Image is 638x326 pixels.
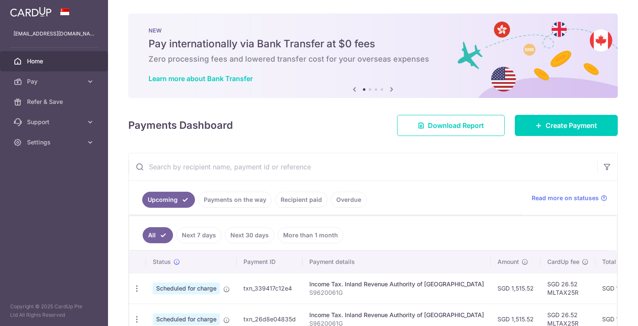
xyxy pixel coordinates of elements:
[128,118,233,133] h4: Payments Dashboard
[515,115,618,136] a: Create Payment
[14,30,95,38] p: [EMAIL_ADDRESS][DOMAIN_NAME]
[176,227,222,243] a: Next 7 days
[10,7,51,17] img: CardUp
[149,27,597,34] p: NEW
[143,227,173,243] a: All
[27,77,83,86] span: Pay
[149,54,597,64] h6: Zero processing fees and lowered transfer cost for your overseas expenses
[237,273,303,304] td: txn_339417c12e4
[397,115,505,136] a: Download Report
[27,138,83,147] span: Settings
[129,153,597,180] input: Search by recipient name, payment id or reference
[27,98,83,106] span: Refer & Save
[532,194,599,202] span: Read more on statuses
[153,283,220,294] span: Scheduled for charge
[198,192,272,208] a: Payments on the way
[491,273,541,304] td: SGD 1,515.52
[303,251,491,273] th: Payment details
[128,14,618,98] img: Bank transfer banner
[278,227,343,243] a: More than 1 month
[309,280,484,288] div: Income Tax. Inland Revenue Authority of [GEOGRAPHIC_DATA]
[153,258,171,266] span: Status
[149,37,597,51] h5: Pay internationally via Bank Transfer at $0 fees
[547,258,579,266] span: CardUp fee
[27,118,83,126] span: Support
[331,192,367,208] a: Overdue
[602,258,630,266] span: Total amt.
[309,311,484,319] div: Income Tax. Inland Revenue Authority of [GEOGRAPHIC_DATA]
[428,120,484,130] span: Download Report
[225,227,274,243] a: Next 30 days
[541,273,595,304] td: SGD 26.52 MLTAX25R
[149,74,253,83] a: Learn more about Bank Transfer
[275,192,327,208] a: Recipient paid
[27,57,83,65] span: Home
[532,194,607,202] a: Read more on statuses
[153,313,220,325] span: Scheduled for charge
[142,192,195,208] a: Upcoming
[309,288,484,297] p: S9620061G
[237,251,303,273] th: Payment ID
[546,120,597,130] span: Create Payment
[497,258,519,266] span: Amount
